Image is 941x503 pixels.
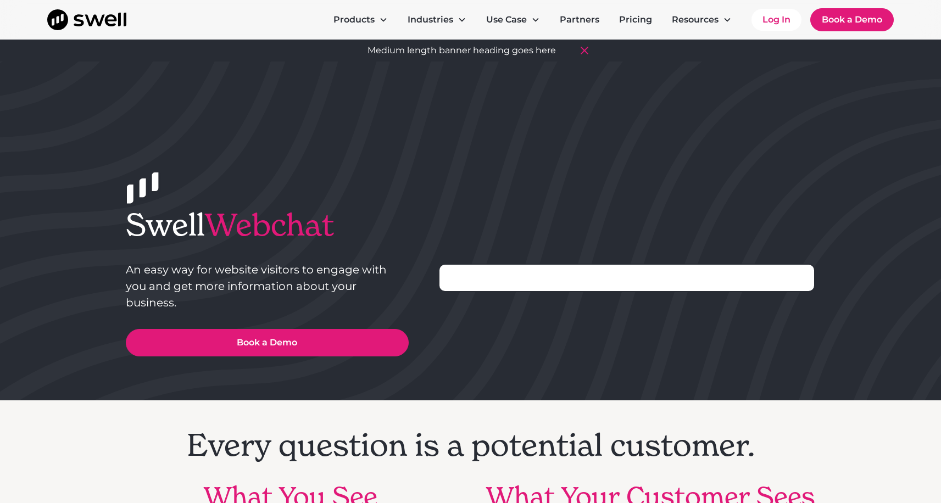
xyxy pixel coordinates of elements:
[126,329,409,356] a: Book a Demo
[672,13,719,26] div: Resources
[187,427,755,463] h1: Every question is a potential customer.
[126,261,409,311] p: An easy way for website visitors to engage with you and get more information about your business.
[333,13,375,26] div: Products
[408,13,453,26] div: Industries
[610,9,661,31] a: Pricing
[551,9,608,31] a: Partners
[486,13,527,26] div: Use Case
[810,8,894,31] a: Book a Demo
[205,205,334,244] span: Webchat
[368,44,556,57] div: Medium length banner heading goes here
[126,206,409,243] h1: Swell
[751,9,801,31] a: Log In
